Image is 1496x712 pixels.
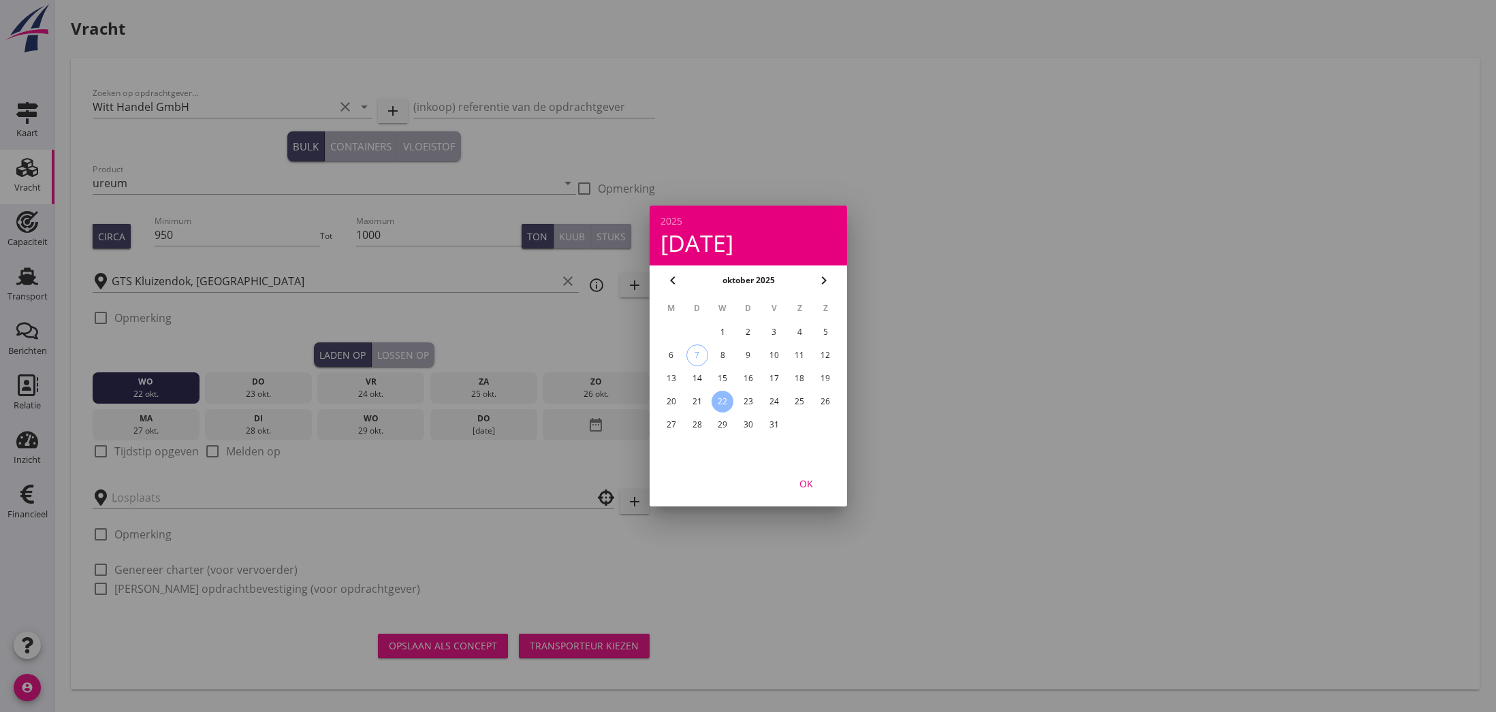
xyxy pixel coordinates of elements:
[814,344,836,366] button: 12
[686,391,707,412] button: 21
[787,297,812,320] th: Z
[737,344,759,366] button: 9
[737,391,759,412] button: 23
[684,297,709,320] th: D
[787,476,825,491] div: OK
[712,344,733,366] button: 8
[814,321,836,343] button: 5
[763,344,784,366] button: 10
[737,368,759,389] button: 16
[712,321,733,343] button: 1
[660,368,682,389] button: 13
[763,321,784,343] button: 3
[660,344,682,366] button: 6
[660,414,682,436] button: 27
[814,391,836,412] button: 26
[763,414,784,436] button: 31
[789,391,810,412] button: 25
[686,414,707,436] button: 28
[686,344,707,366] button: 7
[816,272,832,289] i: chevron_right
[712,414,733,436] button: 29
[660,391,682,412] button: 20
[763,368,784,389] button: 17
[789,321,810,343] button: 4
[686,368,707,389] button: 14
[718,270,778,291] button: oktober 2025
[814,368,836,389] button: 19
[712,368,733,389] button: 15
[665,272,681,289] i: chevron_left
[686,345,707,366] div: 7
[813,297,838,320] th: Z
[710,297,735,320] th: W
[789,368,810,389] button: 18
[661,231,836,255] div: [DATE]
[736,297,761,320] th: D
[789,344,810,366] button: 11
[737,321,759,343] button: 2
[763,391,784,412] button: 24
[712,391,733,412] button: 22
[761,297,786,320] th: V
[776,471,836,496] button: OK
[661,216,836,226] div: 2025
[659,297,684,320] th: M
[737,414,759,436] button: 30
